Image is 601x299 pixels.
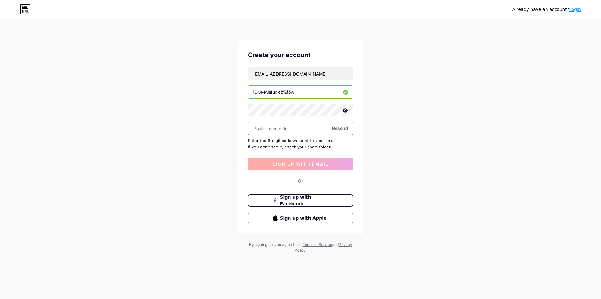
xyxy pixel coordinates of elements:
[273,161,329,167] span: sign up with email
[248,50,353,60] div: Create your account
[280,194,329,207] span: Sign up with Facebook
[332,125,348,131] span: Resend
[248,86,353,98] input: username
[248,158,353,170] button: sign up with email
[253,89,290,95] div: [DOMAIN_NAME]/
[248,122,353,135] input: Paste login code
[303,242,332,247] a: Terms of Service
[569,7,581,12] a: Login
[247,242,354,253] div: By signing up, you agree to our and .
[280,215,329,222] span: Sign up with Apple
[248,194,353,207] button: Sign up with Facebook
[248,137,353,150] div: Enter the 6-digit code we sent to your email. If you don’t see it, check your spam folder.
[248,67,353,80] input: Email
[512,6,581,13] div: Already have an account?
[248,212,353,224] button: Sign up with Apple
[298,178,303,184] div: Or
